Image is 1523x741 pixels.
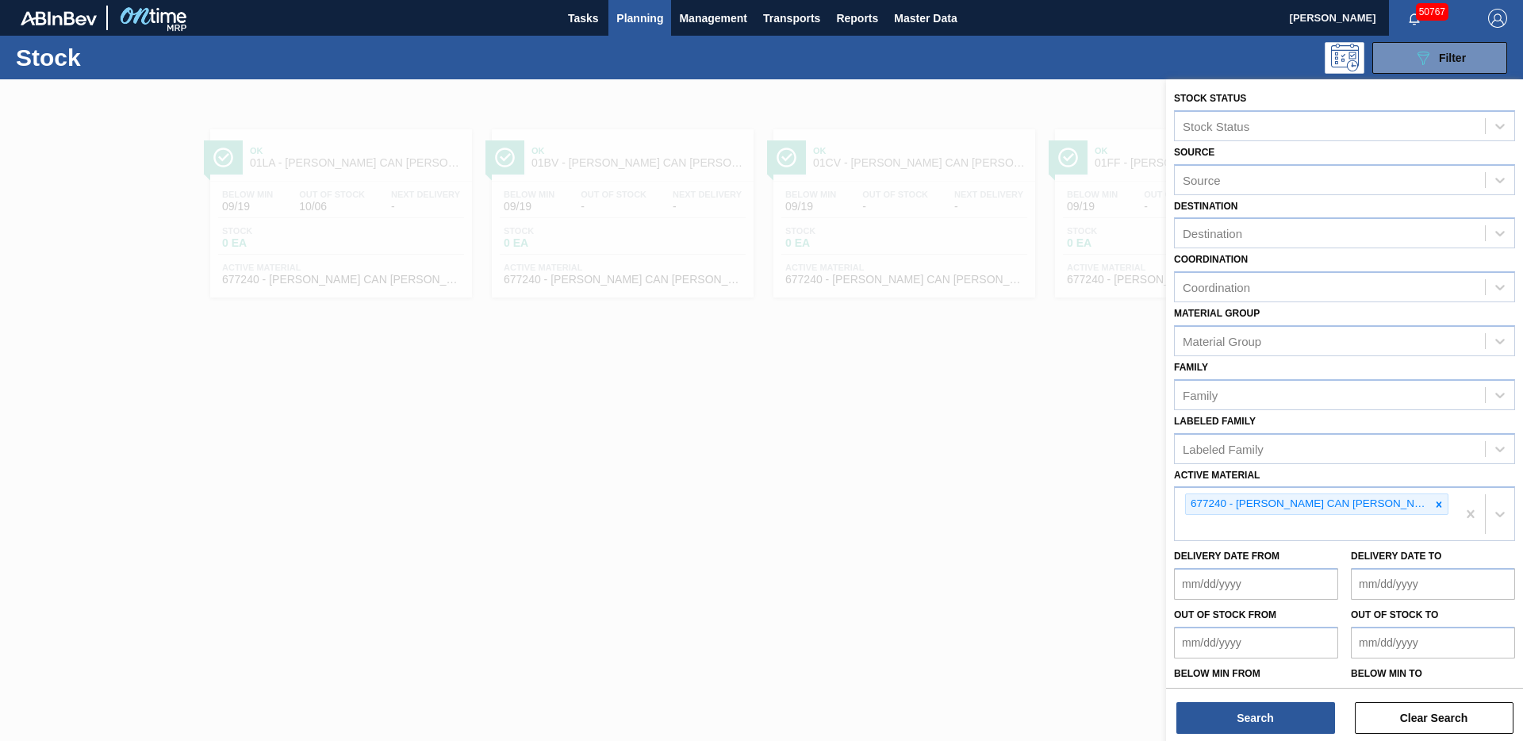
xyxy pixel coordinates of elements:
span: Tasks [566,9,600,28]
span: Reports [836,9,878,28]
div: Material Group [1183,334,1261,347]
h1: Stock [16,48,253,67]
input: mm/dd/yyyy [1174,568,1338,600]
span: Filter [1439,52,1466,64]
span: Master Data [894,9,957,28]
label: Stock Status [1174,93,1246,104]
label: Destination [1174,201,1237,212]
label: Delivery Date from [1174,551,1279,562]
span: Management [679,9,747,28]
div: Family [1183,388,1218,401]
button: Filter [1372,42,1507,74]
label: Active Material [1174,470,1260,481]
label: Source [1174,147,1214,158]
span: 50767 [1416,3,1448,21]
img: TNhmsLtSVTkK8tSr43FrP2fwEKptu5GPRR3wAAAABJRU5ErkJggg== [21,11,97,25]
div: Stock Status [1183,119,1249,132]
label: Out of Stock to [1351,609,1438,620]
label: Out of Stock from [1174,609,1276,620]
label: Labeled Family [1174,416,1256,427]
div: Coordination [1183,281,1250,294]
span: Transports [763,9,820,28]
input: mm/dd/yyyy [1351,568,1515,600]
button: Notifications [1389,7,1440,29]
div: Programming: no user selected [1325,42,1364,74]
span: Planning [616,9,663,28]
label: Below Min from [1174,668,1260,679]
label: Family [1174,362,1208,373]
img: Logout [1488,9,1507,28]
label: Coordination [1174,254,1248,265]
input: mm/dd/yyyy [1174,627,1338,658]
input: mm/dd/yyyy [1351,627,1515,658]
div: Source [1183,173,1221,186]
div: Labeled Family [1183,442,1264,455]
div: Destination [1183,227,1242,240]
label: Material Group [1174,308,1260,319]
div: 677240 - [PERSON_NAME] CAN [PERSON_NAME] 12OZ HOLIDAY TWNSTK 36/12 C [1186,494,1430,514]
label: Below Min to [1351,668,1422,679]
label: Delivery Date to [1351,551,1441,562]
